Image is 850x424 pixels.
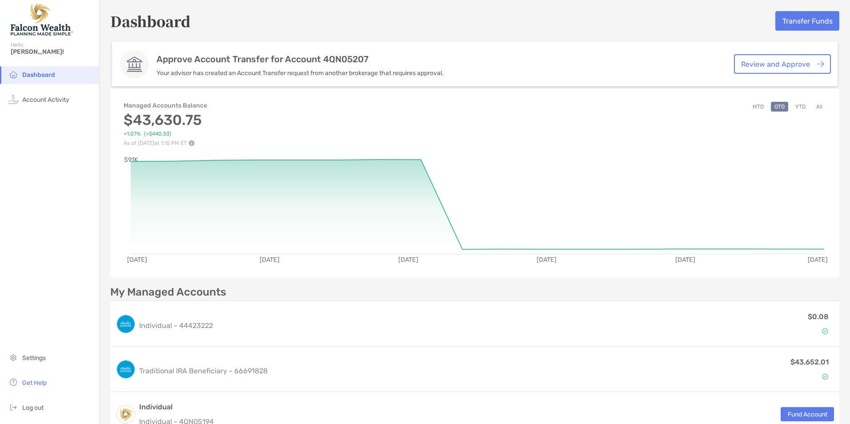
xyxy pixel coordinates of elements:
span: Get Help [22,379,47,387]
img: Account Status icon [822,328,828,334]
h4: Approve Account Transfer for Account 4QN05207 [156,55,444,64]
img: settings icon [8,352,19,363]
button: YTD [792,102,809,112]
span: Settings [22,354,46,362]
p: Individual - 44423222 [139,320,213,331]
text: [DATE] [398,256,418,264]
p: Traditional IRA Beneficiary - 66691828 [139,365,268,376]
button: All [813,102,826,112]
h5: Dashboard [110,11,191,31]
p: $0.08 [808,311,829,322]
h3: Individual [139,402,214,412]
img: logout icon [8,402,19,412]
img: household icon [8,69,19,80]
text: [DATE] [808,256,828,264]
p: $43,652.01 [790,356,829,368]
p: As of [DATE] at 1:15 PM ET [124,140,208,146]
text: [DATE] [537,256,557,264]
img: button icon [817,61,824,68]
button: Fund Account [781,407,834,421]
text: [DATE] [260,256,280,264]
span: Dashboard [22,71,55,79]
span: ( +$440.53 ) [144,131,171,137]
img: Default icon bank [120,50,149,79]
img: logo account [117,360,135,378]
img: get-help icon [8,377,19,388]
img: logo account [117,315,135,333]
h4: Managed Accounts Balance [124,102,208,109]
img: Falcon Wealth Planning Logo [11,4,73,36]
img: logo account [117,405,135,423]
img: Account Status icon [822,373,828,380]
span: [PERSON_NAME]! [11,48,94,56]
span: Account Activity [22,96,69,104]
p: Your advisor has created an Account Transfer request from another brokerage that requires approval. [156,69,444,77]
button: Transfer Funds [775,11,839,31]
button: QTD [771,102,788,112]
text: [DATE] [675,256,695,264]
text: $91K [124,156,138,164]
h3: $43,630.75 [124,112,208,128]
button: MTD [749,102,767,112]
p: My Managed Accounts [110,287,226,298]
span: +1.07% [124,131,140,137]
img: activity icon [8,94,19,104]
a: Review and Approve [734,54,831,74]
span: Log out [22,404,44,412]
text: [DATE] [127,256,147,264]
img: Performance Info [188,140,195,146]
